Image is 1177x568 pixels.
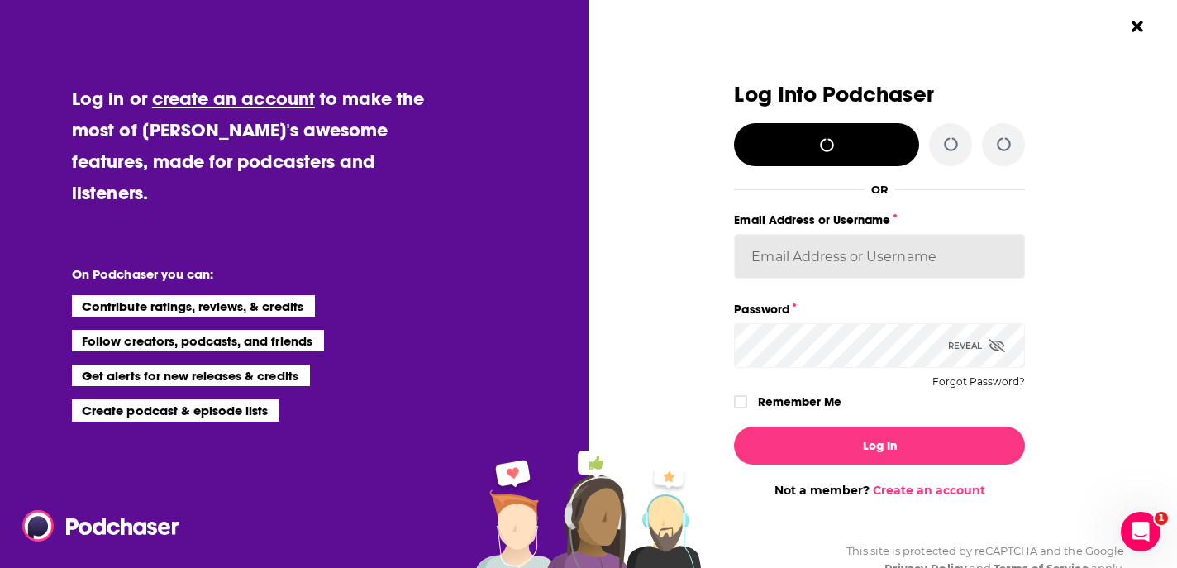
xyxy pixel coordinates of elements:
[22,510,181,542] img: Podchaser - Follow, Share and Rate Podcasts
[734,83,1025,107] h3: Log Into Podchaser
[873,483,985,498] a: Create an account
[758,391,841,413] label: Remember Me
[1121,512,1160,551] iframe: Intercom live chat
[932,376,1025,388] button: Forgot Password?
[948,323,1005,368] div: Reveal
[871,183,889,196] div: OR
[72,365,309,386] li: Get alerts for new releases & credits
[734,427,1025,465] button: Log In
[734,234,1025,279] input: Email Address or Username
[72,330,324,351] li: Follow creators, podcasts, and friends
[152,87,315,110] a: create an account
[734,483,1025,498] div: Not a member?
[22,510,168,542] a: Podchaser - Follow, Share and Rate Podcasts
[72,295,315,317] li: Contribute ratings, reviews, & credits
[734,209,1025,231] label: Email Address or Username
[734,298,1025,320] label: Password
[72,266,403,282] li: On Podchaser you can:
[72,399,279,421] li: Create podcast & episode lists
[1122,11,1153,42] button: Close Button
[1155,512,1168,525] span: 1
